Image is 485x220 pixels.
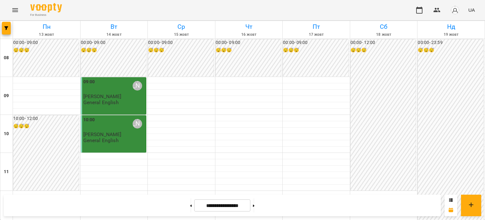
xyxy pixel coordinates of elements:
h6: 11 [4,168,9,175]
h6: 15 жовт [149,32,214,38]
h6: 😴😴😴 [13,47,79,54]
h6: 00:00 - 23:59 [418,39,483,46]
h6: 00:00 - 09:00 [283,39,349,46]
h6: 😴😴😴 [13,123,79,130]
label: 09:00 [83,79,95,85]
h6: Ср [149,22,214,32]
h6: Нд [418,22,484,32]
h6: 00:00 - 09:00 [81,39,147,46]
h6: 00:00 - 09:00 [13,39,79,46]
h6: 13 жовт [14,32,79,38]
h6: 17 жовт [284,32,349,38]
h6: 00:00 - 12:00 [350,39,416,46]
h6: 😴😴😴 [81,47,147,54]
h6: Чт [216,22,282,32]
button: UA [466,4,477,16]
h6: 10:00 - 12:00 [13,115,79,122]
h6: 18 жовт [351,32,416,38]
h6: 14 жовт [81,32,147,38]
h6: 16 жовт [216,32,282,38]
h6: 00:00 - 09:00 [216,39,281,46]
h6: 😴😴😴 [148,47,214,54]
h6: 😴😴😴 [283,47,349,54]
h6: Вт [81,22,147,32]
button: Menu [8,3,23,18]
p: General English [83,100,119,105]
h6: 08 [4,54,9,61]
p: General English [83,138,119,143]
h6: 😴😴😴 [216,47,281,54]
span: For Business [30,13,62,17]
div: Підвишинська Валерія [133,119,142,129]
h6: 😴😴😴 [350,47,416,54]
div: Підвишинська Валерія [133,81,142,91]
label: 10:00 [83,116,95,123]
span: UA [468,7,475,13]
h6: 19 жовт [418,32,484,38]
h6: Пн [14,22,79,32]
img: Voopty Logo [30,3,62,12]
h6: 😴😴😴 [418,47,483,54]
h6: 10 [4,130,9,137]
h6: Сб [351,22,416,32]
img: avatar_s.png [451,6,459,15]
span: [PERSON_NAME] [83,93,122,99]
h6: 00:00 - 09:00 [148,39,214,46]
h6: 09 [4,92,9,99]
h6: Пт [284,22,349,32]
span: [PERSON_NAME] [83,131,122,137]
